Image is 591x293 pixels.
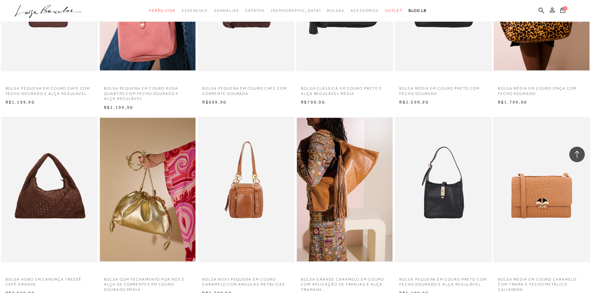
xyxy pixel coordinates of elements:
[1,273,98,287] a: BOLSA HOBO EM CAMURÇA TRESSÊ CAFÉ GRANDE
[399,100,428,104] span: R$1.599,90
[149,5,176,16] a: categoryNavScreenReaderText
[395,82,491,96] a: BOLSA MÉDIA EM COURO PRETO COM FECHO DOURADO
[493,273,590,292] a: BOLSA MÉDIA EM COURO CARAMELO COM TRAMA E FECHO METÁLICO CALIANDRA
[395,273,491,287] a: BOLSA PEQUENA EM COURO PRETO COM FECHO DOURADO E ALÇA REGULÁVEL
[271,8,321,13] span: [DEMOGRAPHIC_DATA]
[494,118,589,261] a: BOLSA MÉDIA EM COURO CARAMELO COM TRAMA E FECHO METÁLICO CALIANDRA BOLSA MÉDIA EM COURO CARAMELO ...
[1,82,98,96] a: BOLSA PEQUENA EM COURO CAFÉ COM FECHO DOURADO E ALÇA REGULÁVEL
[327,8,344,13] span: Bolsas
[351,8,379,13] span: Acessórios
[6,100,35,104] span: R$1.199,90
[296,273,393,292] a: BOLSA GRANDE CARAMELO EM COURO COM APLICAÇÃO DE FRANJAS E ALÇA TRAMADA
[104,105,133,110] span: R$1.199,90
[395,118,491,261] a: BOLSA PEQUENA EM COURO PRETO COM FECHO DOURADO E ALÇA REGULÁVEL BOLSA PEQUENA EM COURO PRETO COM ...
[99,273,196,292] a: BOLSA COM FECHAMENTO POR NÓS E ALÇA DE CORRENTES EM COURO DOURADO MÉDIA
[182,8,208,13] span: Essenciais
[198,118,294,261] a: BOLSA BOXY PEQUENA EM COURO CARAMELO COM ARGOLAS METÁLICAS BOLSA BOXY PEQUENA EM COURO CARAMELO C...
[202,100,226,104] span: R$699,90
[296,82,393,96] a: BOLSA CLÁSSICA EM COURO PRETO E ALÇA REGULÁVEL MÉDIA
[297,118,392,261] a: BOLSA GRANDE CARAMELO EM COURO COM APLICAÇÃO DE FRANJAS E ALÇA TRAMADA BOLSA GRANDE CARAMELO EM C...
[395,118,491,261] img: BOLSA PEQUENA EM COURO PRETO COM FECHO DOURADO E ALÇA REGULÁVEL
[351,5,379,16] a: categoryNavScreenReaderText
[493,82,590,96] a: BOLSA MÉDIA EM COURO ONÇA COM FECHO DOURADO
[271,5,321,16] a: noSubCategoriesText
[100,118,195,261] a: BOLSA COM FECHAMENTO POR NÓS E ALÇA DE CORRENTES EM COURO DOURADO MÉDIA BOLSA COM FECHAMENTO POR ...
[100,118,195,261] img: BOLSA COM FECHAMENTO POR NÓS E ALÇA DE CORRENTES EM COURO DOURADO MÉDIA
[498,100,527,104] span: R$1.799,90
[385,8,402,13] span: Outlet
[182,5,208,16] a: categoryNavScreenReaderText
[558,7,567,15] button: 1
[2,118,97,261] a: BOLSA HOBO EM CAMURÇA TRESSÊ CAFÉ GRANDE BOLSA HOBO EM CAMURÇA TRESSÊ CAFÉ GRANDE
[297,118,392,261] img: BOLSA GRANDE CARAMELO EM COURO COM APLICAÇÃO DE FRANJAS E ALÇA TRAMADA
[409,8,427,13] span: BLOG LB
[245,8,265,13] span: Sapatos
[494,118,589,261] img: BOLSA MÉDIA EM COURO CARAMELO COM TRAMA E FECHO METÁLICO CALIANDRA
[301,100,325,104] span: R$799,90
[385,5,402,16] a: categoryNavScreenReaderText
[198,273,294,287] a: BOLSA BOXY PEQUENA EM COURO CARAMELO COM ARGOLAS METÁLICAS
[198,118,294,261] img: BOLSA BOXY PEQUENA EM COURO CARAMELO COM ARGOLAS METÁLICAS
[245,5,265,16] a: categoryNavScreenReaderText
[214,5,239,16] a: categoryNavScreenReaderText
[99,82,196,101] a: BOLSA PEQUENA EM COURO ROSA QUARTZO COM FECHO DOURADO E ALÇA REGULÁVEL
[198,82,294,96] a: BOLSA PEQUENA EM COURO CAFÉ COM CORRENTE DOURADA
[327,5,344,16] a: categoryNavScreenReaderText
[2,118,97,261] img: BOLSA HOBO EM CAMURÇA TRESSÊ CAFÉ GRANDE
[149,8,176,13] span: Verão Viva
[563,6,567,11] span: 1
[214,8,239,13] span: Sandálias
[409,5,427,16] a: BLOG LB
